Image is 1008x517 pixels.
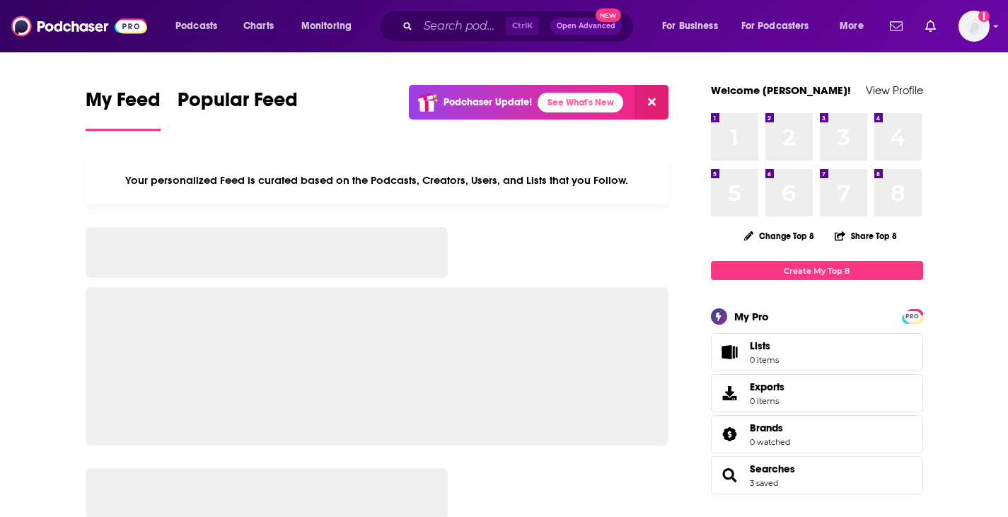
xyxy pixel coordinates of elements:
button: open menu [166,15,236,37]
span: Popular Feed [178,88,298,120]
a: Brands [716,424,744,444]
a: Searches [716,465,744,485]
span: Charts [243,16,274,36]
div: My Pro [734,310,769,323]
span: Lists [716,342,744,362]
a: 3 saved [750,478,778,488]
span: For Business [662,16,718,36]
button: open menu [830,15,881,37]
span: New [596,8,621,22]
a: Show notifications dropdown [884,14,908,38]
img: Podchaser - Follow, Share and Rate Podcasts [11,13,147,40]
span: Brands [750,422,783,434]
a: 0 watched [750,437,790,447]
a: Show notifications dropdown [920,14,942,38]
span: My Feed [86,88,161,120]
button: open menu [732,15,830,37]
span: Podcasts [175,16,217,36]
a: Lists [711,333,923,371]
div: Search podcasts, credits, & more... [393,10,647,42]
span: Monitoring [301,16,352,36]
a: Create My Top 8 [711,261,923,280]
a: Charts [234,15,282,37]
span: More [840,16,864,36]
span: Lists [750,339,770,352]
a: Popular Feed [178,88,298,131]
span: Brands [711,415,923,453]
a: View Profile [866,83,923,97]
a: See What's New [538,93,623,112]
a: Exports [711,374,923,412]
button: Open AdvancedNew [550,18,622,35]
a: PRO [904,310,921,321]
span: Open Advanced [557,23,615,30]
img: User Profile [958,11,990,42]
a: My Feed [86,88,161,131]
button: open menu [291,15,370,37]
span: Lists [750,339,779,352]
p: Podchaser Update! [444,96,532,108]
button: open menu [652,15,736,37]
span: 0 items [750,396,784,406]
div: Your personalized Feed is curated based on the Podcasts, Creators, Users, and Lists that you Follow. [86,156,669,204]
span: Exports [716,383,744,403]
button: Change Top 8 [736,227,823,245]
span: Exports [750,381,784,393]
svg: Add a profile image [978,11,990,22]
span: Searches [711,456,923,494]
span: Ctrl K [506,17,539,35]
span: 0 items [750,355,779,365]
span: Logged in as sbisang [958,11,990,42]
a: Welcome [PERSON_NAME]! [711,83,851,97]
input: Search podcasts, credits, & more... [418,15,506,37]
a: Brands [750,422,790,434]
button: Share Top 8 [834,222,898,250]
button: Show profile menu [958,11,990,42]
span: PRO [904,311,921,322]
span: For Podcasters [741,16,809,36]
a: Searches [750,463,795,475]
